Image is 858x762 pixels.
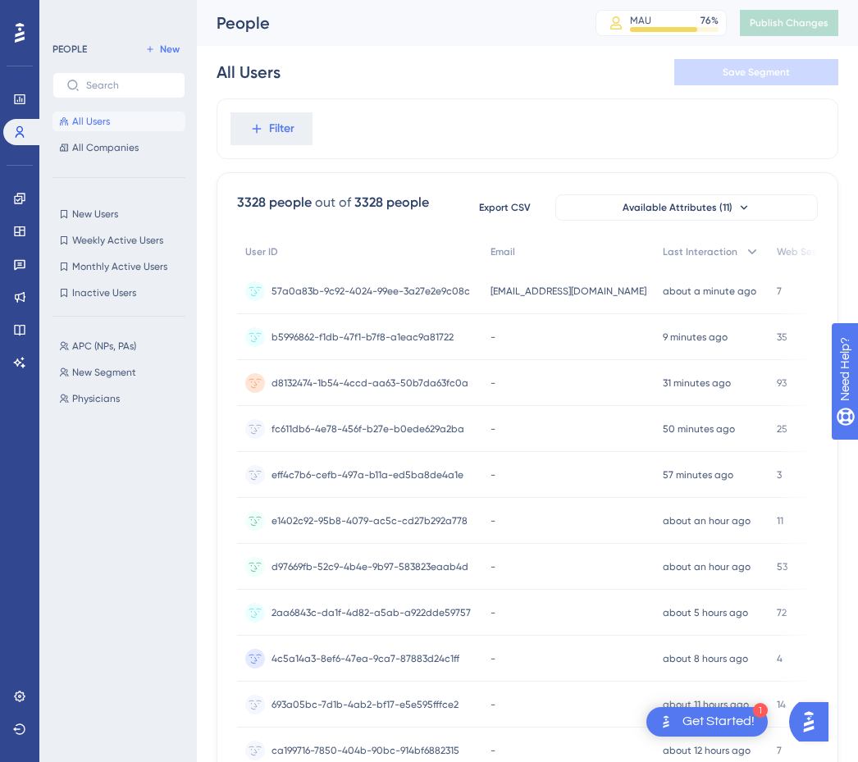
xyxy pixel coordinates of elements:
div: 3328 people [354,193,429,212]
span: Web Session [777,245,836,258]
span: 11 [777,514,783,527]
span: 4 [777,652,783,665]
button: New Segment [52,363,195,382]
span: 53 [777,560,787,573]
div: 1 [753,703,768,718]
div: out of [315,193,351,212]
span: New [160,43,180,56]
span: - [491,698,495,711]
span: All Companies [72,141,139,154]
span: User ID [245,245,278,258]
span: New Segment [72,366,136,379]
span: fc611db6-4e78-456f-b27e-b0ede629a2ba [272,422,464,436]
span: - [491,744,495,757]
span: APC (NPs, PAs) [72,340,136,353]
button: Weekly Active Users [52,230,185,250]
span: 14 [777,698,786,711]
span: Publish Changes [750,16,828,30]
time: about 5 hours ago [663,607,748,618]
button: Monthly Active Users [52,257,185,276]
time: about 11 hours ago [663,699,749,710]
div: Open Get Started! checklist, remaining modules: 1 [646,707,768,737]
button: Publish Changes [740,10,838,36]
span: Filter [269,119,294,139]
span: 4c5a14a3-8ef6-47ea-9ca7-87883d24c1ff [272,652,459,665]
div: 3328 people [237,193,312,212]
span: b5996862-f1db-47f1-b7f8-a1eac9a81722 [272,331,454,344]
span: - [491,331,495,344]
button: Physicians [52,389,195,408]
button: New Users [52,204,185,224]
span: All Users [72,115,110,128]
span: - [491,376,495,390]
time: 57 minutes ago [663,469,733,481]
div: All Users [217,61,281,84]
span: - [491,560,495,573]
span: Save Segment [723,66,790,79]
time: 50 minutes ago [663,423,735,435]
button: Available Attributes (11) [555,194,818,221]
div: Get Started! [682,713,755,731]
button: APC (NPs, PAs) [52,336,195,356]
time: 31 minutes ago [663,377,731,389]
img: launcher-image-alternative-text [656,712,676,732]
span: - [491,606,495,619]
div: People [217,11,555,34]
span: Physicians [72,392,120,405]
time: 9 minutes ago [663,331,728,343]
button: All Users [52,112,185,131]
time: about an hour ago [663,515,751,527]
span: 93 [777,376,787,390]
div: MAU [630,14,651,27]
span: e1402c92-95b8-4079-ac5c-cd27b292a778 [272,514,468,527]
span: 693a05bc-7d1b-4ab2-bf17-e5e595fffce2 [272,698,459,711]
span: eff4c7b6-cefb-497a-b11a-ed5ba8de4a1e [272,468,463,481]
span: Last Interaction [663,245,737,258]
span: Monthly Active Users [72,260,167,273]
span: Inactive Users [72,286,136,299]
span: 7 [777,744,782,757]
span: Export CSV [479,201,531,214]
span: Available Attributes (11) [623,201,732,214]
span: ca199716-7850-404b-90bc-914bf6882315 [272,744,459,757]
span: - [491,652,495,665]
span: 35 [777,331,787,344]
span: d97669fb-52c9-4b4e-9b97-583823eaab4d [272,560,468,573]
span: 57a0a83b-9c92-4024-99ee-3a27e2e9c08c [272,285,470,298]
input: Search [86,80,171,91]
button: New [139,39,185,59]
span: 2aa6843c-da1f-4d82-a5ab-a922dde59757 [272,606,471,619]
span: 3 [777,468,782,481]
span: 72 [777,606,787,619]
div: 76 % [701,14,719,27]
time: about 8 hours ago [663,653,748,664]
time: about 12 hours ago [663,745,751,756]
iframe: UserGuiding AI Assistant Launcher [789,697,838,746]
button: Save Segment [674,59,838,85]
span: 25 [777,422,787,436]
time: about an hour ago [663,561,751,573]
span: - [491,468,495,481]
span: Need Help? [39,4,103,24]
span: New Users [72,208,118,221]
time: about a minute ago [663,285,756,297]
span: 7 [777,285,782,298]
span: Email [491,245,515,258]
span: - [491,422,495,436]
span: [EMAIL_ADDRESS][DOMAIN_NAME] [491,285,646,298]
button: All Companies [52,138,185,157]
button: Export CSV [463,194,545,221]
button: Inactive Users [52,283,185,303]
span: - [491,514,495,527]
button: Filter [230,112,313,145]
div: PEOPLE [52,43,87,56]
span: d8132474-1b54-4ccd-aa63-50b7da63fc0a [272,376,468,390]
span: Weekly Active Users [72,234,163,247]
